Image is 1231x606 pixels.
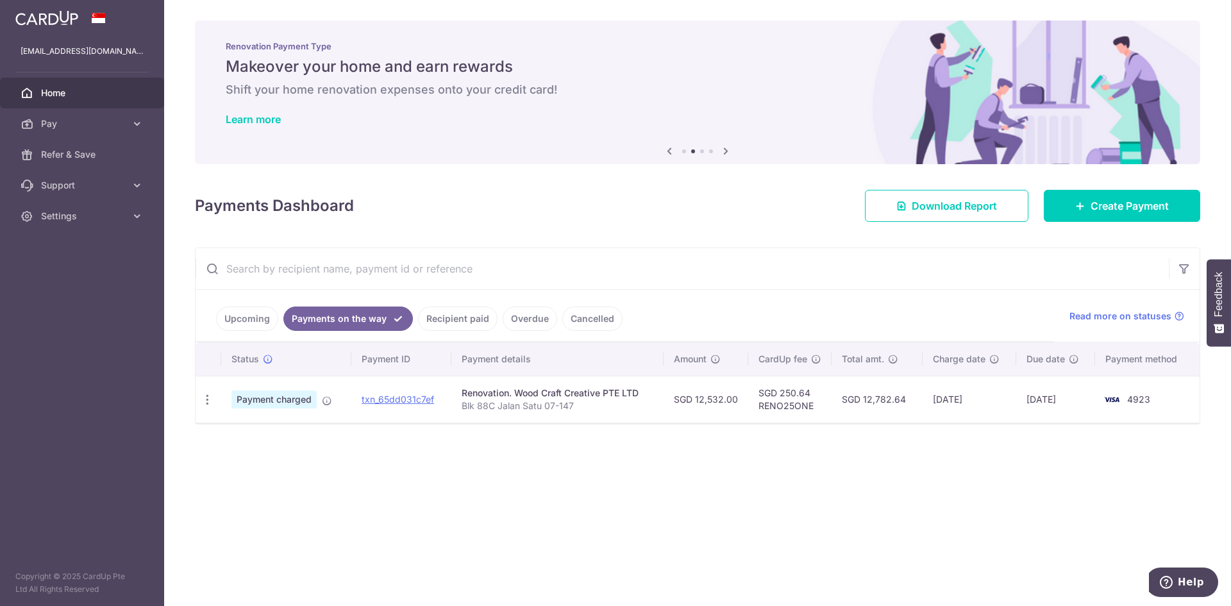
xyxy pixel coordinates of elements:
[196,248,1169,289] input: Search by recipient name, payment id or reference
[362,394,434,405] a: txn_65dd031c7ef
[21,45,144,58] p: [EMAIL_ADDRESS][DOMAIN_NAME]
[832,376,923,423] td: SGD 12,782.64
[664,376,748,423] td: SGD 12,532.00
[1149,568,1218,600] iframe: Opens a widget where you can find more information
[41,87,126,99] span: Home
[226,82,1169,97] h6: Shift your home renovation expenses onto your credit card!
[912,198,997,214] span: Download Report
[1016,376,1095,423] td: [DATE]
[1213,272,1225,317] span: Feedback
[462,400,653,412] p: Blk 88C Jalan Satu 07-147
[226,113,281,126] a: Learn more
[1207,259,1231,346] button: Feedback - Show survey
[41,148,126,161] span: Refer & Save
[758,353,807,366] span: CardUp fee
[15,10,78,26] img: CardUp
[1026,353,1065,366] span: Due date
[1095,342,1200,376] th: Payment method
[503,307,557,331] a: Overdue
[226,56,1169,77] h5: Makeover your home and earn rewards
[1069,310,1184,323] a: Read more on statuses
[231,391,317,408] span: Payment charged
[41,210,126,223] span: Settings
[216,307,278,331] a: Upcoming
[418,307,498,331] a: Recipient paid
[41,179,126,192] span: Support
[1099,392,1125,407] img: Bank Card
[462,387,653,400] div: Renovation. Wood Craft Creative PTE LTD
[842,353,884,366] span: Total amt.
[1069,310,1171,323] span: Read more on statuses
[923,376,1016,423] td: [DATE]
[562,307,623,331] a: Cancelled
[933,353,985,366] span: Charge date
[451,342,664,376] th: Payment details
[674,353,707,366] span: Amount
[226,41,1169,51] p: Renovation Payment Type
[283,307,413,331] a: Payments on the way
[1044,190,1200,222] a: Create Payment
[865,190,1028,222] a: Download Report
[195,21,1200,164] img: Renovation banner
[1091,198,1169,214] span: Create Payment
[41,117,126,130] span: Pay
[1127,394,1150,405] span: 4923
[195,194,354,217] h4: Payments Dashboard
[748,376,832,423] td: SGD 250.64 RENO25ONE
[351,342,451,376] th: Payment ID
[231,353,259,366] span: Status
